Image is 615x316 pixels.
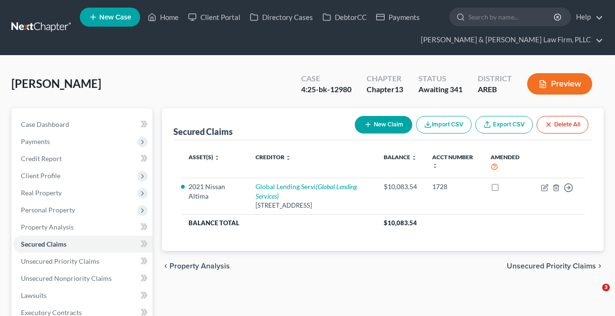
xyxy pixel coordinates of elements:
[21,274,112,282] span: Unsecured Nonpriority Claims
[367,84,403,95] div: Chapter
[432,182,475,192] div: 1728
[255,153,291,161] a: Creditor unfold_more
[367,73,403,84] div: Chapter
[478,84,512,95] div: AREB
[301,84,351,95] div: 4:25-bk-12980
[255,182,357,200] a: Global Lending Servi(Global Lending Services)
[143,9,183,26] a: Home
[21,120,69,128] span: Case Dashboard
[355,116,412,134] button: New Claim
[13,150,152,167] a: Credit Report
[507,262,604,270] button: Unsecured Priority Claims chevron_right
[371,9,425,26] a: Payments
[13,236,152,253] a: Secured Claims
[602,284,610,291] span: 3
[21,172,60,180] span: Client Profile
[13,219,152,236] a: Property Analysis
[507,262,596,270] span: Unsecured Priority Claims
[475,116,533,134] a: Export CSV
[13,253,152,270] a: Unsecured Priority Claims
[384,219,417,227] span: $10,083.54
[183,9,245,26] a: Client Portal
[432,163,438,169] i: unfold_more
[418,84,463,95] div: Awaiting 341
[285,155,291,161] i: unfold_more
[21,137,50,145] span: Payments
[255,201,369,210] div: [STREET_ADDRESS]
[416,116,472,134] button: Import CSV
[318,9,371,26] a: DebtorCC
[384,153,417,161] a: Balance unfold_more
[483,148,533,178] th: Amended
[21,291,47,299] span: Lawsuits
[418,73,463,84] div: Status
[245,9,318,26] a: Directory Cases
[13,270,152,287] a: Unsecured Nonpriority Claims
[571,9,603,26] a: Help
[537,116,588,134] button: Delete All
[583,284,606,306] iframe: Intercom live chat
[13,287,152,304] a: Lawsuits
[301,73,351,84] div: Case
[21,189,62,197] span: Real Property
[214,155,220,161] i: unfold_more
[13,116,152,133] a: Case Dashboard
[21,257,99,265] span: Unsecured Priority Claims
[11,77,101,90] span: [PERSON_NAME]
[416,31,603,48] a: [PERSON_NAME] & [PERSON_NAME] Law Firm, PLLC
[432,153,473,169] a: Acct Number unfold_more
[21,223,74,231] span: Property Analysis
[384,182,417,192] div: $10,083.54
[395,85,403,94] span: 13
[596,262,604,270] i: chevron_right
[162,262,170,270] i: chevron_left
[21,240,66,248] span: Secured Claims
[21,154,62,163] span: Credit Report
[173,126,233,137] div: Secured Claims
[181,214,376,231] th: Balance Total
[478,73,512,84] div: District
[189,153,220,161] a: Asset(s) unfold_more
[411,155,417,161] i: unfold_more
[162,262,230,270] button: chevron_left Property Analysis
[21,206,75,214] span: Personal Property
[468,8,555,26] input: Search by name...
[189,182,240,201] li: 2021 Nissan Altima
[527,73,592,95] button: Preview
[170,262,230,270] span: Property Analysis
[99,14,131,21] span: New Case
